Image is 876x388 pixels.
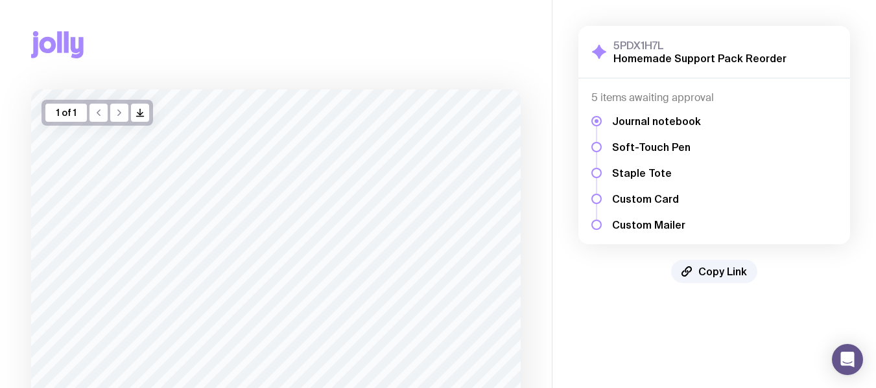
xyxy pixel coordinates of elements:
h5: Staple Tote [612,166,701,179]
g: /> /> [137,109,144,117]
h2: Homemade Support Pack Reorder [613,52,787,65]
div: Open Intercom Messenger [832,344,863,375]
h5: Soft-Touch Pen [612,141,701,154]
h5: Custom Card [612,192,701,205]
span: Copy Link [698,265,747,278]
h5: Journal notebook [612,115,701,128]
h5: Custom Mailer [612,218,701,231]
h4: 5 items awaiting approval [591,91,837,104]
h3: 5PDX1H7L [613,39,787,52]
button: Copy Link [671,260,757,283]
button: />/> [131,104,149,122]
div: 1 of 1 [45,104,87,122]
